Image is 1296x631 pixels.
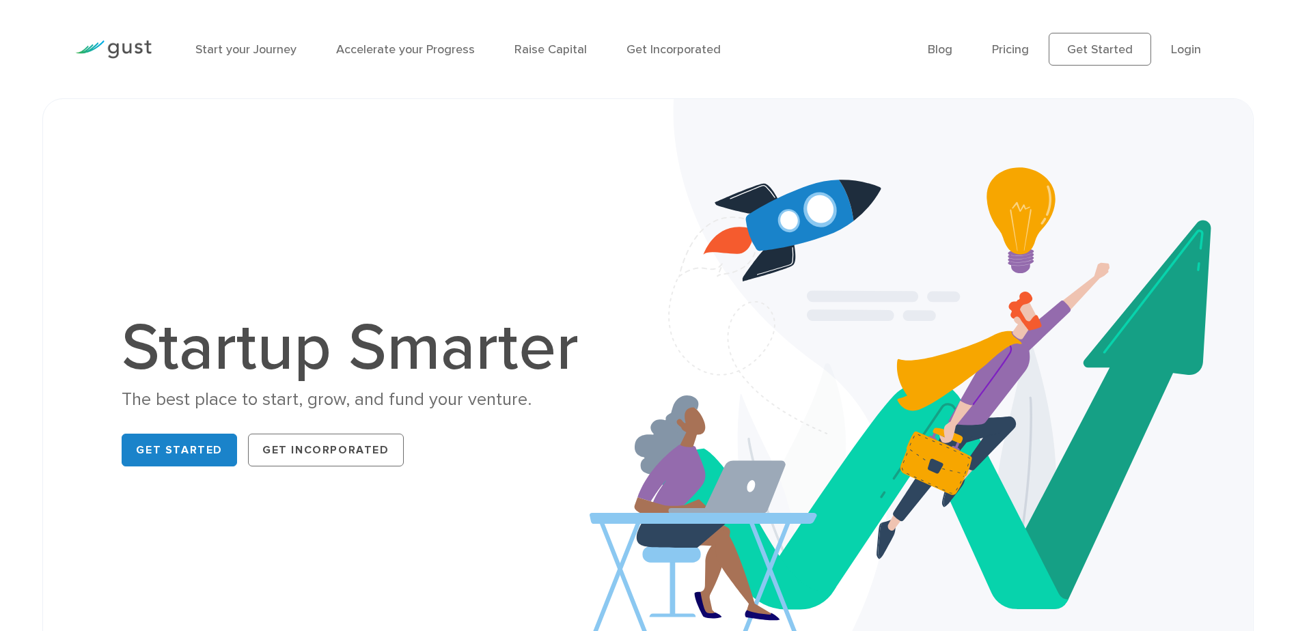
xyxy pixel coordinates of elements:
[195,42,297,57] a: Start your Journey
[928,42,952,57] a: Blog
[336,42,475,57] a: Accelerate your Progress
[1049,33,1151,66] a: Get Started
[626,42,721,57] a: Get Incorporated
[122,315,593,381] h1: Startup Smarter
[122,388,593,412] div: The best place to start, grow, and fund your venture.
[122,434,237,466] a: Get Started
[1171,42,1201,57] a: Login
[992,42,1029,57] a: Pricing
[514,42,587,57] a: Raise Capital
[248,434,404,466] a: Get Incorporated
[75,40,152,59] img: Gust Logo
